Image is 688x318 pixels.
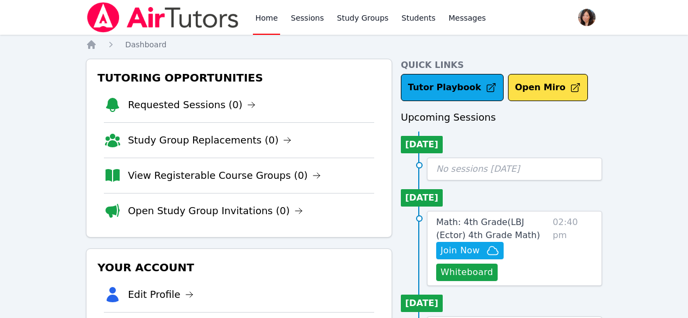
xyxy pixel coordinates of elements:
span: No sessions [DATE] [436,164,520,174]
a: Requested Sessions (0) [128,97,256,113]
button: Whiteboard [436,264,498,281]
li: [DATE] [401,189,443,207]
button: Open Miro [508,74,588,101]
nav: Breadcrumb [86,39,602,50]
a: View Registerable Course Groups (0) [128,168,321,183]
a: Open Study Group Invitations (0) [128,203,303,219]
a: Tutor Playbook [401,74,504,101]
a: Dashboard [125,39,166,50]
h3: Tutoring Opportunities [95,68,383,88]
button: Join Now [436,242,504,259]
h3: Upcoming Sessions [401,110,602,125]
span: Messages [449,13,486,23]
span: Dashboard [125,40,166,49]
span: Join Now [441,244,480,257]
a: Study Group Replacements (0) [128,133,292,148]
a: Math: 4th Grade(LBJ (Ector) 4th Grade Math) [436,216,548,242]
img: Air Tutors [86,2,240,33]
span: 02:40 pm [553,216,593,281]
span: Math: 4th Grade ( LBJ (Ector) 4th Grade Math ) [436,217,540,240]
li: [DATE] [401,295,443,312]
a: Edit Profile [128,287,194,302]
h4: Quick Links [401,59,602,72]
li: [DATE] [401,136,443,153]
h3: Your Account [95,258,383,277]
